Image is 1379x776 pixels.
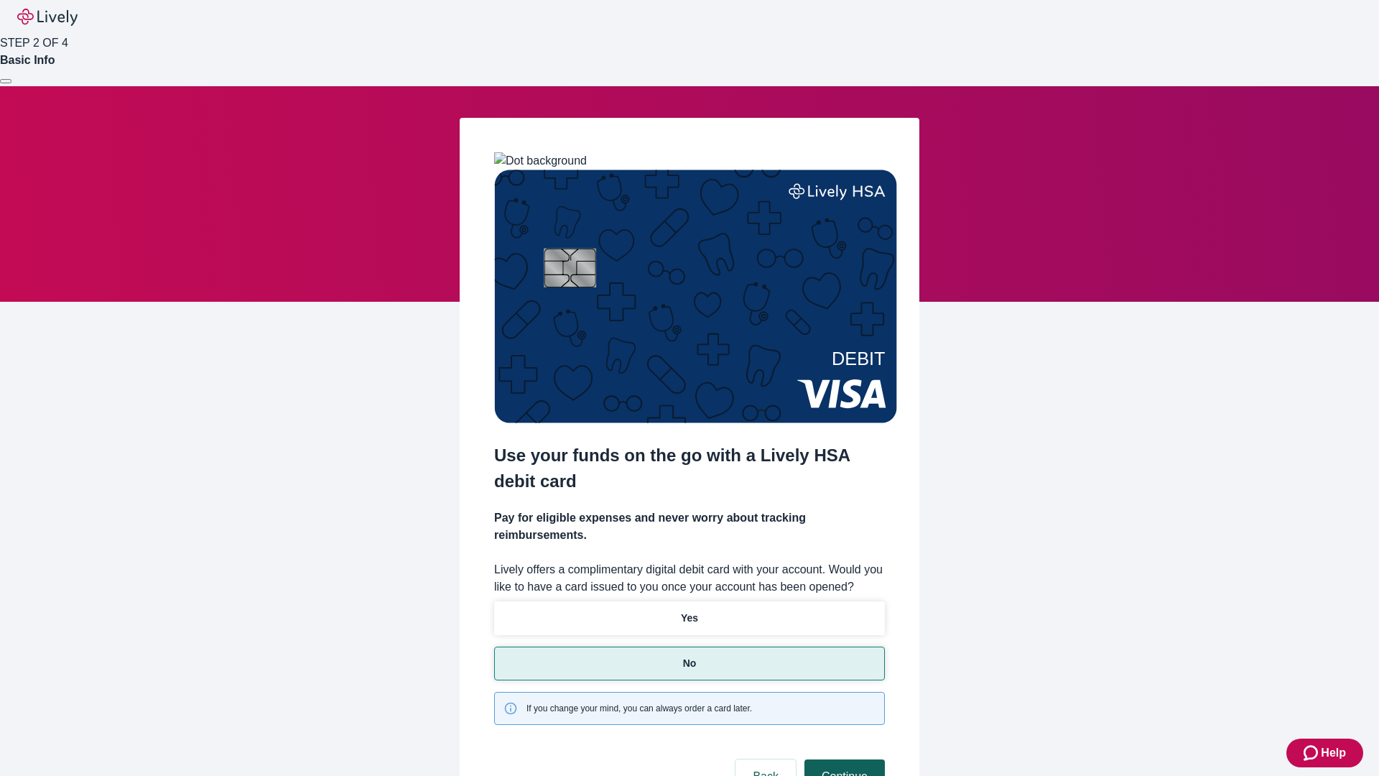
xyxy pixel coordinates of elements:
svg: Zendesk support icon [1304,744,1321,762]
span: Help [1321,744,1346,762]
img: Dot background [494,152,587,170]
h2: Use your funds on the go with a Lively HSA debit card [494,443,885,494]
img: Lively [17,9,78,26]
p: No [683,656,697,671]
label: Lively offers a complimentary digital debit card with your account. Would you like to have a card... [494,561,885,596]
button: No [494,647,885,680]
p: Yes [681,611,698,626]
span: If you change your mind, you can always order a card later. [526,702,752,715]
img: Debit card [494,170,897,423]
h4: Pay for eligible expenses and never worry about tracking reimbursements. [494,509,885,544]
button: Zendesk support iconHelp [1286,739,1363,767]
button: Yes [494,601,885,635]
